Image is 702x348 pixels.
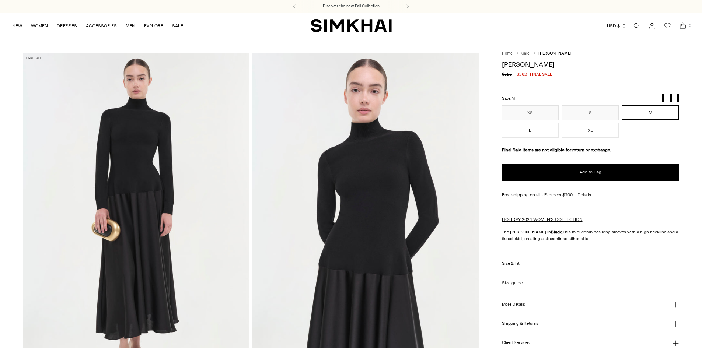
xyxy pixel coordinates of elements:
[579,169,601,175] span: Add to Bag
[645,18,659,33] a: Go to the account page
[517,71,527,78] span: $262
[502,95,515,102] label: Size:
[502,61,679,68] h1: [PERSON_NAME]
[502,254,679,273] button: Size & Fit
[622,105,679,120] button: M
[562,105,619,120] button: S
[660,18,675,33] a: Wishlist
[86,18,117,34] a: ACCESSORIES
[534,50,535,57] div: /
[502,51,513,56] a: Home
[502,229,679,242] p: The [PERSON_NAME] in This midi combines long sleeves with a high neckline and a flared skirt, cre...
[502,164,679,181] button: Add to Bag
[502,105,559,120] button: XS
[502,217,583,222] a: HOLIDAY 2024 WOMEN'S COLLECTION
[126,18,135,34] a: MEN
[675,18,690,33] a: Open cart modal
[31,18,48,34] a: WOMEN
[502,295,679,314] button: More Details
[538,51,572,56] span: [PERSON_NAME]
[511,96,515,101] span: M
[562,123,619,138] button: XL
[502,191,679,198] div: Free shipping on all US orders $200+
[502,123,559,138] button: L
[687,22,693,29] span: 0
[323,3,380,9] a: Discover the new Fall Collection
[502,50,679,57] nav: breadcrumbs
[57,18,77,34] a: DRESSES
[502,340,530,345] h3: Client Services
[517,50,518,57] div: /
[502,280,523,286] a: Size guide
[12,18,22,34] a: NEW
[577,191,591,198] a: Details
[502,71,512,78] s: $525
[502,321,539,326] h3: Shipping & Returns
[311,18,392,33] a: SIMKHAI
[521,51,530,56] a: Sale
[172,18,183,34] a: SALE
[502,261,520,266] h3: Size & Fit
[502,147,611,152] strong: Final Sale items are not eligible for return or exchange.
[502,302,525,307] h3: More Details
[144,18,163,34] a: EXPLORE
[551,229,563,235] strong: Black.
[607,18,626,34] button: USD $
[629,18,644,33] a: Open search modal
[502,314,679,333] button: Shipping & Returns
